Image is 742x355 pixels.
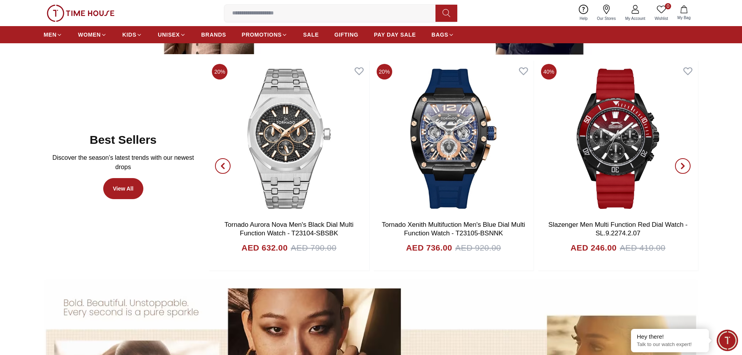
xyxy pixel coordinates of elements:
[334,28,358,42] a: GIFTING
[377,64,392,79] span: 20%
[382,221,525,237] a: Tornado Xenith Multifuction Men's Blue Dial Multi Function Watch - T23105-BSNNK
[652,16,671,21] span: Wishlist
[158,28,185,42] a: UNISEX
[637,341,703,348] p: Talk to our watch expert!
[291,242,336,254] span: AED 790.00
[637,333,703,341] div: Hey there!
[673,4,695,22] button: My Bag
[374,31,416,39] span: PAY DAY SALE
[50,153,196,172] p: Discover the season’s latest trends with our newest drops
[122,31,136,39] span: KIDS
[620,242,665,254] span: AED 410.00
[571,242,617,254] h4: AED 246.00
[103,178,143,199] a: View All
[374,61,534,217] img: Tornado Xenith Multifuction Men's Blue Dial Multi Function Watch - T23105-BSNNK
[650,3,673,23] a: 0Wishlist
[90,133,157,147] h2: Best Sellers
[122,28,142,42] a: KIDS
[406,242,452,254] h4: AED 736.00
[78,28,107,42] a: WOMEN
[622,16,649,21] span: My Account
[44,28,62,42] a: MEN
[209,61,369,217] img: Tornado Aurora Nova Men's Black Dial Multi Function Watch - T23104-SBSBK
[576,16,591,21] span: Help
[717,330,738,351] div: Chat Widget
[303,28,319,42] a: SALE
[665,3,671,9] span: 0
[303,31,319,39] span: SALE
[44,31,56,39] span: MEN
[224,221,353,237] a: Tornado Aurora Nova Men's Black Dial Multi Function Watch - T23104-SBSBK
[158,31,180,39] span: UNISEX
[592,3,620,23] a: Our Stores
[575,3,592,23] a: Help
[455,242,501,254] span: AED 920.00
[674,15,694,21] span: My Bag
[201,31,226,39] span: BRANDS
[538,61,698,217] img: Slazenger Men Multi Function Red Dial Watch -SL.9.2274.2.07
[432,28,454,42] a: BAGS
[334,31,358,39] span: GIFTING
[241,242,287,254] h4: AED 632.00
[594,16,619,21] span: Our Stores
[242,28,288,42] a: PROMOTIONS
[242,31,282,39] span: PROMOTIONS
[541,64,557,79] span: 40%
[432,31,448,39] span: BAGS
[47,5,115,22] img: ...
[201,28,226,42] a: BRANDS
[548,221,687,237] a: Slazenger Men Multi Function Red Dial Watch -SL.9.2274.2.07
[374,28,416,42] a: PAY DAY SALE
[78,31,101,39] span: WOMEN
